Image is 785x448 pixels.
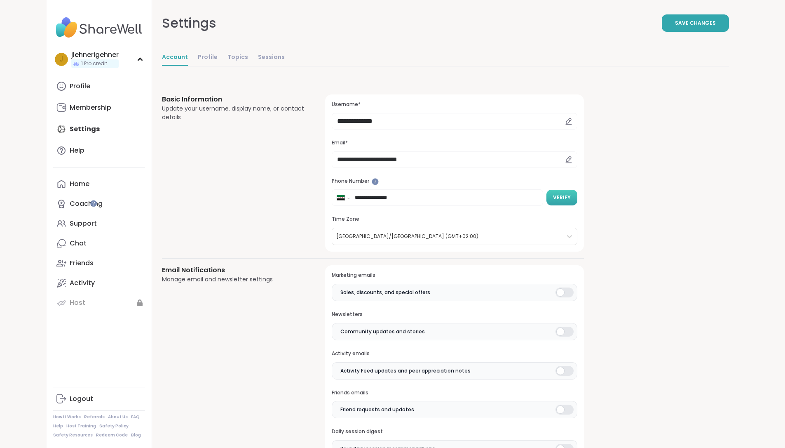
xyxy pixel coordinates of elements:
[70,394,93,403] div: Logout
[131,414,140,420] a: FAQ
[53,293,145,313] a: Host
[332,350,577,357] h3: Activity emails
[70,298,85,307] div: Host
[340,367,471,375] span: Activity Feed updates and peer appreciation notes
[162,275,306,284] div: Manage email and newsletter settings
[70,239,87,248] div: Chat
[84,414,105,420] a: Referrals
[96,432,128,438] a: Redeem Code
[332,389,577,396] h3: Friends emails
[332,101,577,108] h3: Username*
[70,146,84,155] div: Help
[340,289,430,296] span: Sales, discounts, and special offers
[53,423,63,429] a: Help
[662,14,729,32] button: Save Changes
[70,82,90,91] div: Profile
[90,200,97,207] iframe: Spotlight
[162,94,306,104] h3: Basic Information
[131,432,141,438] a: Blog
[53,214,145,233] a: Support
[53,432,93,438] a: Safety Resources
[675,19,716,27] span: Save Changes
[546,190,577,205] button: Verify
[70,199,103,208] div: Coaching
[70,103,111,112] div: Membership
[162,265,306,275] h3: Email Notifications
[53,389,145,409] a: Logout
[53,76,145,96] a: Profile
[332,311,577,318] h3: Newsletters
[53,174,145,194] a: Home
[332,428,577,435] h3: Daily session digest
[66,423,96,429] a: Host Training
[71,50,119,59] div: jlehnerigehner
[227,50,248,66] a: Topics
[70,278,95,288] div: Activity
[258,50,285,66] a: Sessions
[53,273,145,293] a: Activity
[53,194,145,214] a: Coaching
[553,194,571,201] span: Verify
[372,178,379,185] iframe: Spotlight
[53,98,145,118] a: Membership
[162,50,188,66] a: Account
[53,414,81,420] a: How It Works
[53,253,145,273] a: Friends
[99,423,129,429] a: Safety Policy
[70,179,89,189] div: Home
[70,219,97,228] div: Support
[59,54,63,65] span: j
[332,216,577,223] h3: Time Zone
[340,328,425,335] span: Community updates and stories
[162,13,216,33] div: Settings
[198,50,218,66] a: Profile
[53,233,145,253] a: Chat
[332,139,577,146] h3: Email*
[108,414,128,420] a: About Us
[53,13,145,42] img: ShareWell Nav Logo
[53,141,145,160] a: Help
[70,259,94,268] div: Friends
[162,104,306,122] div: Update your username, display name, or contact details
[332,178,577,185] h3: Phone Number
[332,272,577,279] h3: Marketing emails
[340,406,414,413] span: Friend requests and updates
[81,60,107,67] span: 1 Pro credit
